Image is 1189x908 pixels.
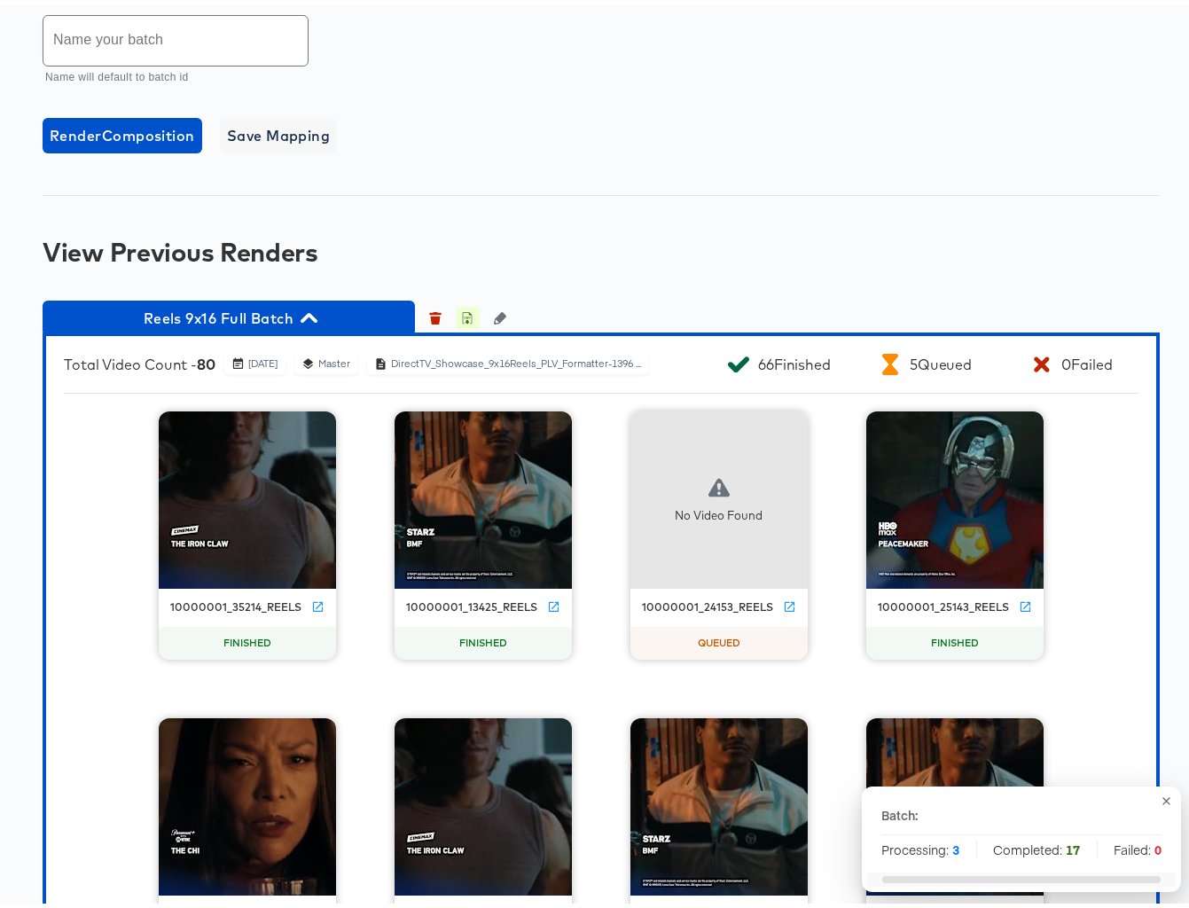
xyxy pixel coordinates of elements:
[1114,835,1162,853] span: Failed:
[390,352,642,365] div: DirectTV_Showcase_9x16Reels_PLV_Formatter-1396 ...
[197,350,215,368] b: 80
[159,406,336,583] img: thumbnail
[395,713,572,890] img: thumbnail
[43,113,202,148] button: RenderComposition
[45,64,296,82] p: Name will default to batch id
[866,713,1044,890] img: thumbnail
[691,631,747,646] span: QUEUED
[879,595,1010,609] div: 10000001_25143_reels
[643,595,774,609] div: 10000001_24153_reels
[64,350,215,368] div: Total Video Count -
[247,352,278,365] div: [DATE]
[220,113,338,148] button: Save Mapping
[171,595,302,609] div: 10000001_35214_reels
[881,835,959,853] span: Processing:
[50,118,195,143] span: Render Composition
[395,406,572,583] img: thumbnail
[952,835,959,853] strong: 3
[227,118,331,143] span: Save Mapping
[216,631,278,646] span: FINISHED
[43,295,415,331] button: Reels 9x16 Full Batch
[1154,835,1162,853] strong: 0
[452,631,514,646] span: FINISHED
[910,350,972,368] div: 5 Queued
[317,352,351,365] div: Master
[866,406,1044,583] img: thumbnail
[43,232,1160,261] div: View Previous Renders
[630,713,808,890] img: thumbnail
[758,350,831,368] div: 66 Finished
[1066,835,1080,853] strong: 17
[407,595,538,609] div: 10000001_13425_reels
[51,301,406,325] span: Reels 9x16 Full Batch
[924,631,986,646] span: FINISHED
[676,502,763,519] div: No Video Found
[159,713,336,890] img: thumbnail
[993,835,1080,853] span: Completed:
[881,801,918,818] p: Batch:
[1061,350,1112,368] div: 0 Failed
